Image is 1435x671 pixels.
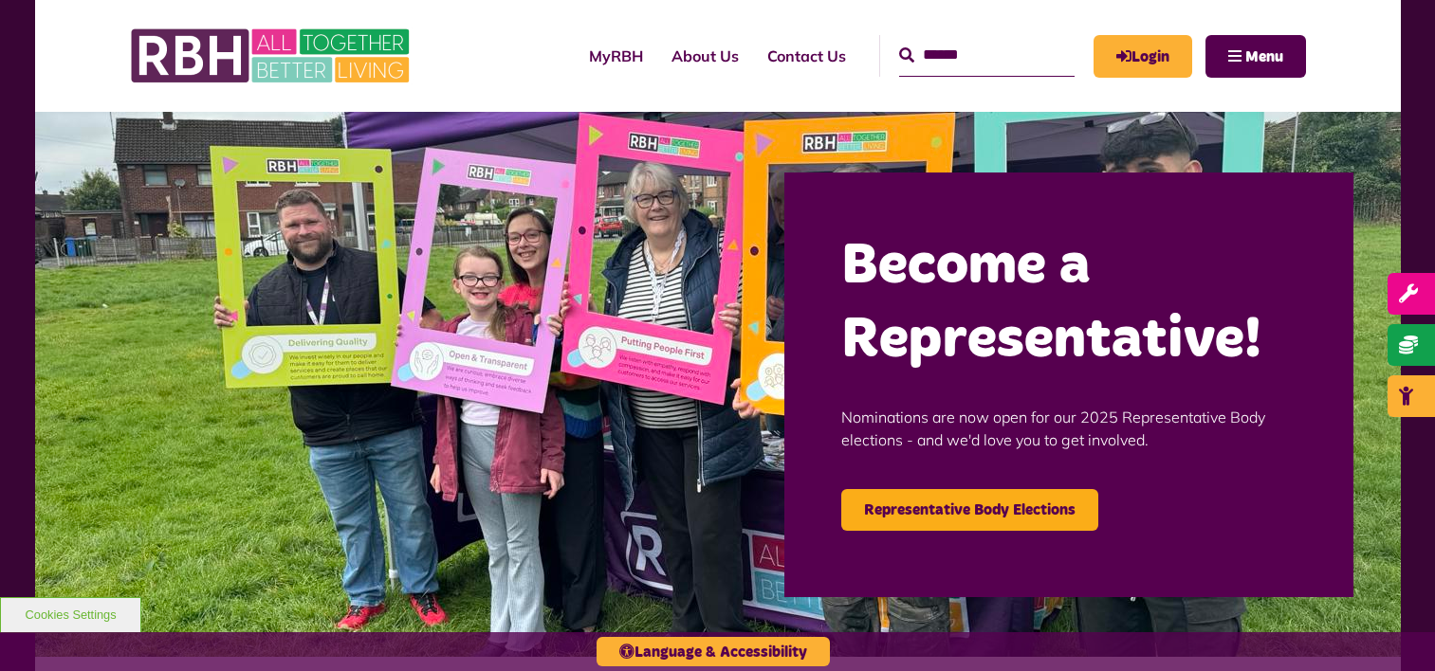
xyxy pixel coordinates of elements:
p: Nominations are now open for our 2025 Representative Body elections - and we'd love you to get in... [841,377,1297,480]
img: RBH [130,19,414,93]
h2: Become a Representative! [841,229,1297,377]
a: MyRBH [1094,35,1192,78]
a: About Us [657,30,753,82]
a: Contact Us [753,30,860,82]
a: MyRBH [575,30,657,82]
iframe: Netcall Web Assistant for live chat [1350,586,1435,671]
span: Menu [1245,49,1283,64]
a: Representative Body Elections [841,489,1098,531]
img: Image (22) [35,112,1401,657]
button: Language & Accessibility [597,637,830,666]
button: Navigation [1205,35,1306,78]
